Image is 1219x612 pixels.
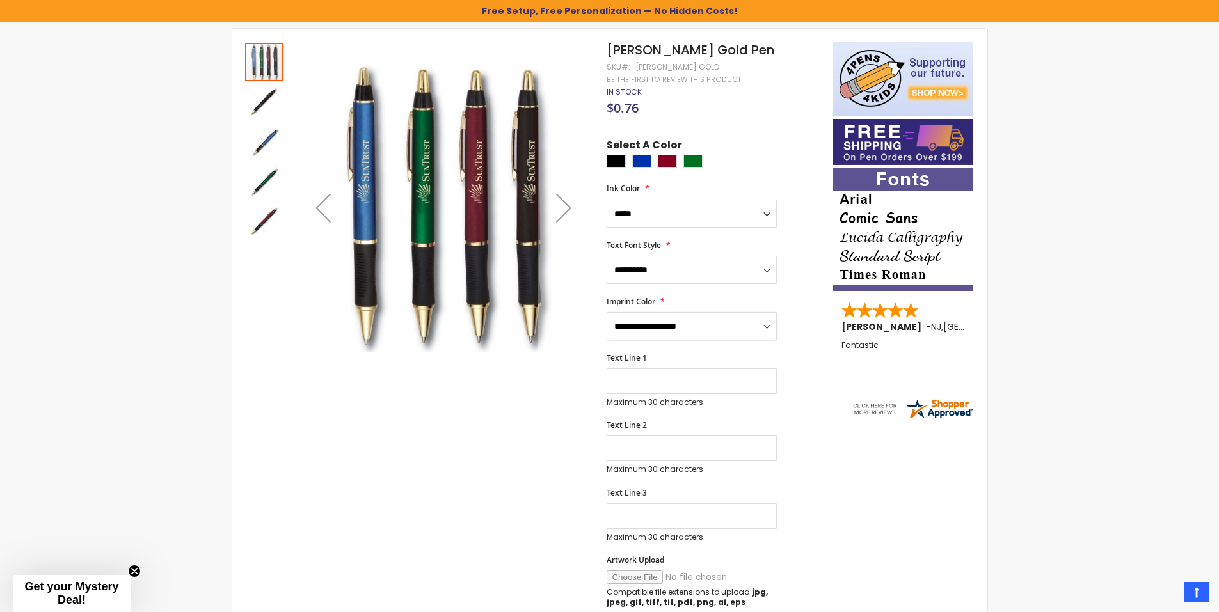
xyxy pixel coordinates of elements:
span: Text Line 2 [607,420,647,430]
span: [PERSON_NAME] Gold Pen [607,41,774,59]
span: Select A Color [607,138,682,155]
div: Blue [632,155,651,168]
button: Close teaser [128,565,141,577]
img: Barton Gold Pen [245,122,283,161]
div: Barton Gold Pen [245,121,285,161]
span: - , [926,320,1037,333]
div: Green [683,155,703,168]
div: Barton Gold Pen [245,161,285,200]
img: Free shipping on orders over $199 [833,119,973,165]
img: Barton Gold Pen [245,201,283,240]
div: Previous [298,42,349,373]
a: 4pens.com certificate URL [851,412,974,423]
strong: jpg, jpeg, gif, tiff, tif, pdf, png, ai, eps [607,586,768,608]
img: Barton Gold Pen [298,60,590,352]
p: Maximum 30 characters [607,532,777,542]
div: Fantastic [841,341,966,368]
div: Burgundy [658,155,677,168]
img: Barton Gold Pen [245,162,283,200]
span: $0.76 [607,99,639,116]
span: Ink Color [607,183,640,194]
span: [PERSON_NAME] [841,320,926,333]
div: Barton Gold Pen [245,200,283,240]
span: Artwork Upload [607,554,664,565]
span: [GEOGRAPHIC_DATA] [943,320,1037,333]
img: 4pens 4 kids [833,42,973,116]
div: Barton Gold Pen [245,42,285,81]
span: NJ [931,320,941,333]
img: Barton Gold Pen [245,82,283,121]
p: Maximum 30 characters [607,397,777,407]
img: font-personalization-examples [833,168,973,291]
div: Black [607,155,626,168]
div: Get your Mystery Deal!Close teaser [13,575,131,612]
p: Compatible file extensions to upload: [607,587,777,608]
a: Top [1184,582,1209,602]
div: [PERSON_NAME] Gold [635,62,719,72]
span: Text Font Style [607,240,661,251]
div: Availability [607,87,642,97]
a: Be the first to review this product [607,75,741,84]
span: Get your Mystery Deal! [24,580,118,606]
span: Text Line 1 [607,352,647,363]
span: In stock [607,86,642,97]
span: Imprint Color [607,296,655,307]
strong: SKU [607,61,630,72]
div: Barton Gold Pen [245,81,285,121]
span: Text Line 3 [607,487,647,498]
div: Next [538,42,589,373]
img: 4pens.com widget logo [851,397,974,420]
p: Maximum 30 characters [607,464,777,475]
